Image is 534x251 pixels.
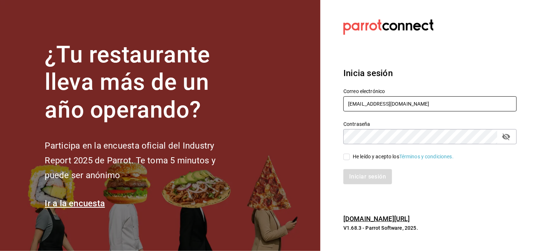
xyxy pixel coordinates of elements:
[343,122,517,127] label: Contraseña
[343,96,517,111] input: Ingresa tu correo electrónico
[343,215,410,223] a: [DOMAIN_NAME][URL]
[399,154,454,159] a: Términos y condiciones.
[45,41,239,124] h1: ¿Tu restaurante lleva más de un año operando?
[343,224,517,232] p: V1.68.3 - Parrot Software, 2025.
[500,131,512,143] button: passwordField
[45,198,105,208] a: Ir a la encuesta
[353,153,454,160] div: He leído y acepto los
[343,67,517,80] h3: Inicia sesión
[343,89,517,94] label: Correo electrónico
[45,138,239,182] h2: Participa en la encuesta oficial del Industry Report 2025 de Parrot. Te toma 5 minutos y puede se...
